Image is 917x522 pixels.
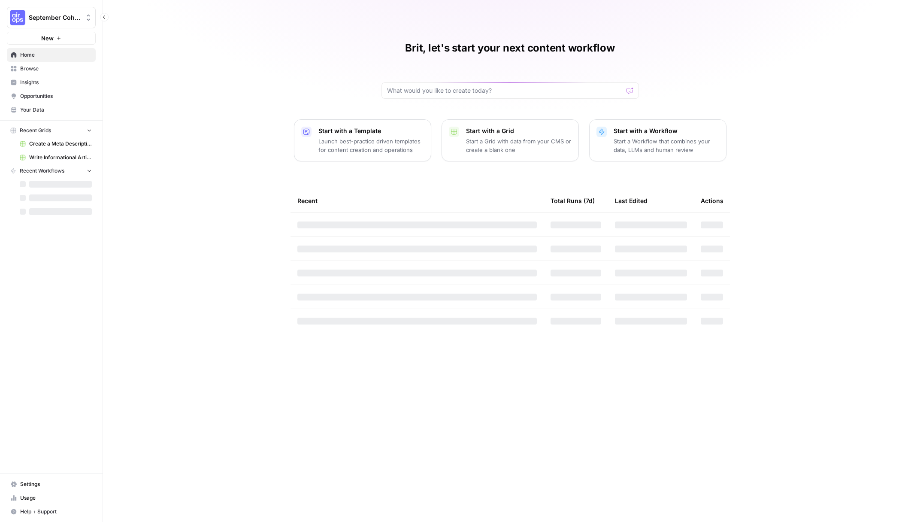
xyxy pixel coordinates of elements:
button: Workspace: September Cohort [7,7,96,28]
span: Your Data [20,106,92,114]
a: Write Informational Article [16,151,96,164]
span: Home [20,51,92,59]
p: Start a Grid with data from your CMS or create a blank one [466,137,572,154]
span: Help + Support [20,508,92,516]
a: Browse [7,62,96,76]
p: Launch best-practice driven templates for content creation and operations [318,137,424,154]
a: Home [7,48,96,62]
a: Create a Meta Description ([PERSON_NAME] [16,137,96,151]
button: Recent Grids [7,124,96,137]
span: Write Informational Article [29,154,92,161]
a: Your Data [7,103,96,117]
button: Recent Workflows [7,164,96,177]
span: New [41,34,54,42]
div: Actions [701,189,723,212]
div: Recent [297,189,537,212]
a: Opportunities [7,89,96,103]
span: Settings [20,480,92,488]
input: What would you like to create today? [387,86,623,95]
img: September Cohort Logo [10,10,25,25]
div: Last Edited [615,189,648,212]
span: Create a Meta Description ([PERSON_NAME] [29,140,92,148]
span: Opportunities [20,92,92,100]
button: Help + Support [7,505,96,519]
div: Total Runs (7d) [551,189,595,212]
h1: Brit, let's start your next content workflow [405,41,614,55]
span: Browse [20,65,92,73]
button: Start with a WorkflowStart a Workflow that combines your data, LLMs and human review [589,119,726,161]
p: Start a Workflow that combines your data, LLMs and human review [614,137,719,154]
button: Start with a GridStart a Grid with data from your CMS or create a blank one [442,119,579,161]
span: Insights [20,79,92,86]
button: New [7,32,96,45]
a: Usage [7,491,96,505]
span: Recent Workflows [20,167,64,175]
button: Start with a TemplateLaunch best-practice driven templates for content creation and operations [294,119,431,161]
span: Recent Grids [20,127,51,134]
a: Settings [7,477,96,491]
p: Start with a Grid [466,127,572,135]
p: Start with a Template [318,127,424,135]
span: Usage [20,494,92,502]
p: Start with a Workflow [614,127,719,135]
a: Insights [7,76,96,89]
span: September Cohort [29,13,81,22]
